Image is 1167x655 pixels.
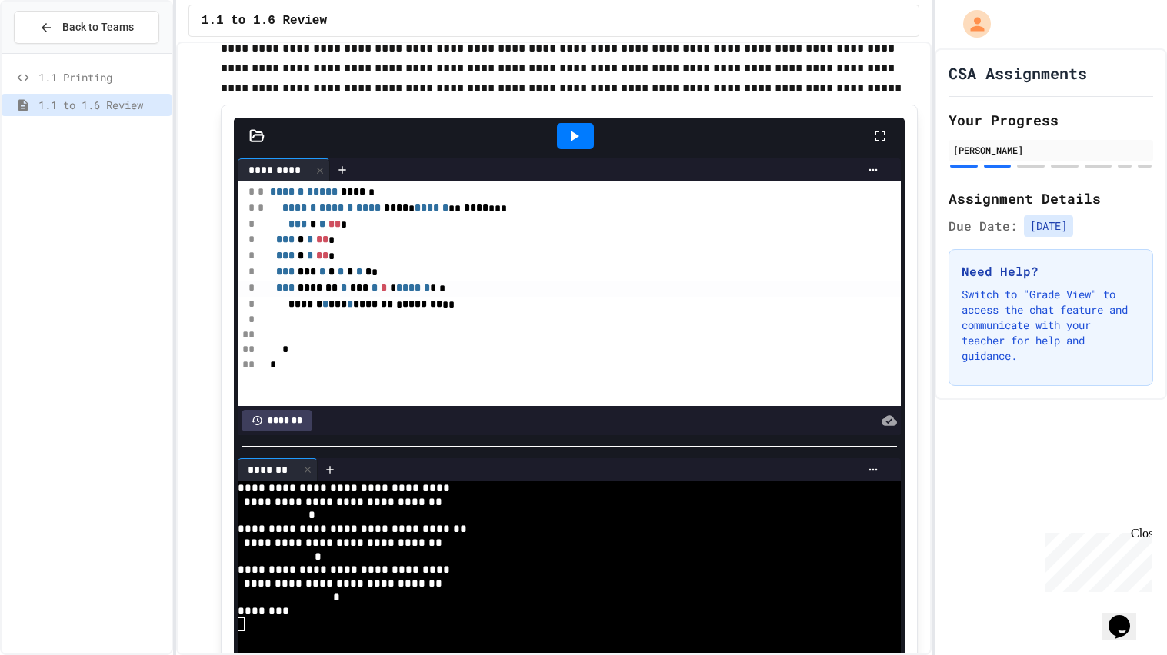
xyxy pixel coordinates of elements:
[1039,527,1152,592] iframe: chat widget
[953,143,1149,157] div: [PERSON_NAME]
[1102,593,1152,640] iframe: chat widget
[62,19,134,35] span: Back to Teams
[949,109,1153,131] h2: Your Progress
[949,217,1018,235] span: Due Date:
[962,262,1140,281] h3: Need Help?
[6,6,106,98] div: Chat with us now!Close
[14,11,159,44] button: Back to Teams
[38,69,165,85] span: 1.1 Printing
[962,287,1140,364] p: Switch to "Grade View" to access the chat feature and communicate with your teacher for help and ...
[949,188,1153,209] h2: Assignment Details
[947,6,995,42] div: My Account
[1024,215,1073,237] span: [DATE]
[949,62,1087,84] h1: CSA Assignments
[202,12,327,30] span: 1.1 to 1.6 Review
[38,97,165,113] span: 1.1 to 1.6 Review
